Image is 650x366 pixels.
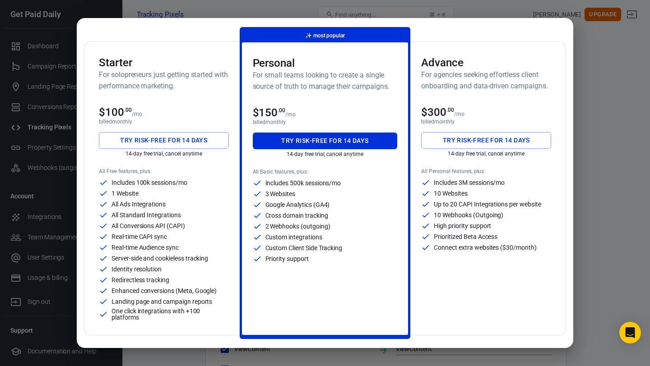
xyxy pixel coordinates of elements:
[434,212,503,218] p: 10 Webhooks (Outgoing)
[305,31,345,41] p: most popular
[265,191,296,197] p: 3 Websites
[421,151,551,157] p: 14-day free trial, cancel anytime
[99,132,229,149] button: Try risk-free for 14 days
[434,179,505,186] p: Includes 3M sessions/mo
[421,106,454,119] span: $300
[99,151,229,157] p: 14-day free trial, cancel anytime
[285,111,296,118] p: /mo
[111,308,229,320] p: One click integrations with +100 platforms
[619,322,641,343] div: Open Intercom Messenger
[99,69,229,91] h6: For solopreneurs just getting started with performance marketing.
[434,201,541,207] p: Up to 20 CAPI Integrations per website
[278,107,285,114] sup: .00
[111,201,166,207] p: All Ads Integrations
[265,180,341,186] p: Includes 500k sessions/mo
[454,111,464,117] p: /mo
[111,255,208,261] p: Server-side and cookieless tracking
[434,190,467,197] p: 10 Websites
[421,132,551,149] button: Try risk-free for 14 days
[305,32,312,39] span: magic
[265,256,309,262] p: Priority support
[111,179,187,186] p: Includes 100k sessions/mo
[434,244,536,251] p: Connect extra websites ($30/month)
[111,277,169,283] p: Redirectless tracking
[111,298,212,305] p: Landing page and campaign reports
[111,212,181,218] p: All Standard Integrations
[265,234,322,240] p: Custom integrations
[421,69,551,91] h6: For agencies seeking effortless client onboarding and data-driven campaigns.
[434,233,497,240] p: Prioritized Beta Access
[265,223,330,229] p: 2 Webhooks (outgoing)
[253,151,398,157] p: 14-day free trial, cancel anytime
[111,190,139,197] p: 1 Website
[111,223,185,229] p: All Conversions API (CAPI)
[253,69,398,92] h6: For small teams looking to create a single source of truth to manage their campaigns.
[99,168,229,174] p: All Free features, plus:
[253,169,398,175] p: All Basic features, plus:
[253,133,398,149] button: Try risk-free for 14 days
[124,107,132,113] sup: .00
[421,119,551,125] p: billed monthly
[99,119,229,125] p: billed monthly
[265,245,343,251] p: Custom Client Side Tracking
[446,107,454,113] sup: .00
[99,56,229,69] h3: Starter
[253,106,286,119] span: $150
[132,111,142,117] p: /mo
[111,288,217,294] p: Enhanced conversions (Meta, Google)
[434,223,491,229] p: High priority support
[253,119,398,125] p: billed monthly
[253,57,398,69] h3: Personal
[265,212,328,219] p: Cross domain tracking
[265,201,330,208] p: Google Analytics (GA4)
[111,233,167,240] p: Real-time CAPI sync
[421,168,551,174] p: All Personal features, plus:
[421,56,551,69] h3: Advance
[111,244,179,251] p: Real-time Audience sync
[99,106,132,119] span: $100
[111,266,162,272] p: Identity resolution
